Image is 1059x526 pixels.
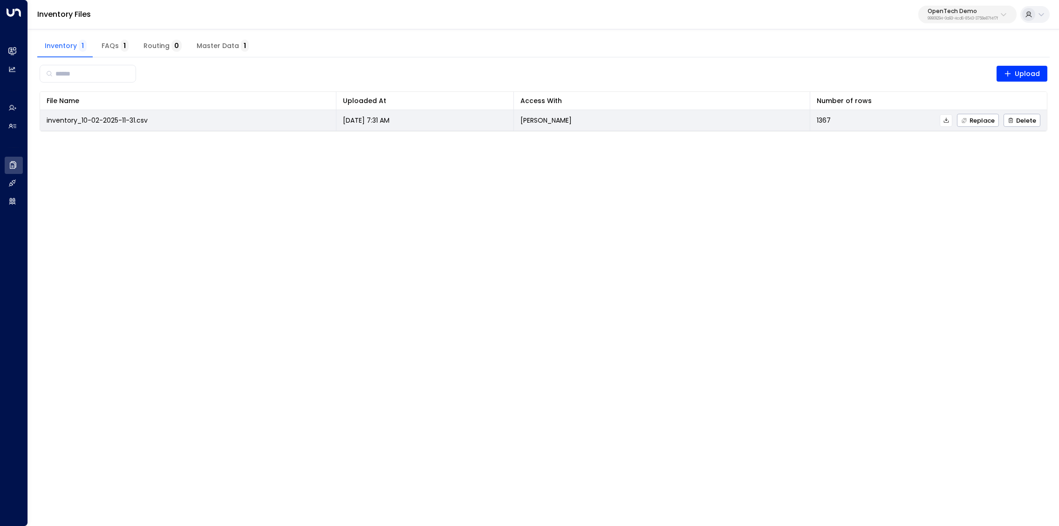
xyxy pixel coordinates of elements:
[45,42,87,50] span: Inventory
[47,116,148,125] span: inventory_10-02-2025-11-31.csv
[520,95,803,106] div: Access With
[1004,114,1040,127] button: Delete
[1004,68,1040,80] span: Upload
[197,42,249,50] span: Master Data
[343,116,389,125] p: [DATE] 7:31 AM
[928,8,998,14] p: OpenTech Demo
[817,116,831,125] span: 1367
[817,95,872,106] div: Number of rows
[343,95,507,106] div: Uploaded At
[121,40,129,52] span: 1
[997,66,1048,82] button: Upload
[171,40,182,52] span: 0
[520,116,572,125] p: [PERSON_NAME]
[79,40,87,52] span: 1
[47,95,329,106] div: File Name
[961,118,995,124] span: Replace
[102,42,129,50] span: FAQs
[918,6,1017,23] button: OpenTech Demo99909294-0a93-4cd6-8543-3758e87f4f7f
[928,17,998,21] p: 99909294-0a93-4cd6-8543-3758e87f4f7f
[343,95,386,106] div: Uploaded At
[1008,118,1036,124] span: Delete
[817,95,1040,106] div: Number of rows
[143,42,182,50] span: Routing
[957,114,999,127] button: Replace
[47,95,79,106] div: File Name
[37,9,91,20] a: Inventory Files
[241,40,249,52] span: 1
